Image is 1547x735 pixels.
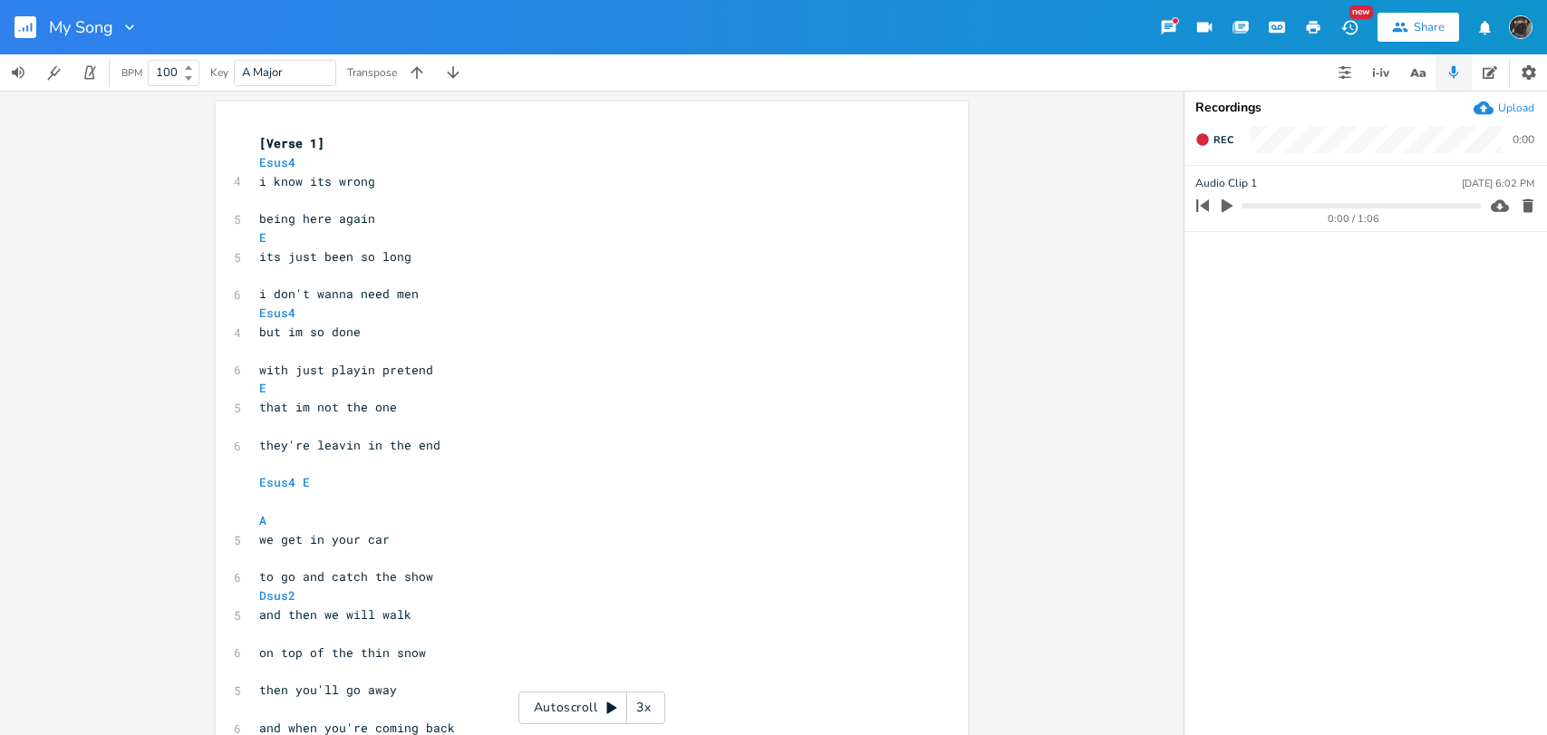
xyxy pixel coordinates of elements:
span: Esus4 [259,474,295,490]
span: Audio Clip 1 [1195,175,1257,192]
button: Rec [1188,125,1241,154]
div: 0:00 [1513,134,1534,145]
div: [DATE] 6:02 PM [1462,179,1534,189]
span: E [259,380,266,396]
div: Transpose [347,67,397,78]
span: we get in your car [259,531,390,547]
span: Dsus2 [259,587,295,604]
div: New [1349,5,1373,19]
span: Esus4 [259,305,295,321]
button: Upload [1474,98,1534,118]
span: and then we will walk [259,606,411,623]
span: My Song [49,19,113,35]
span: its just been so long [259,248,411,265]
span: i know its wrong [259,173,375,189]
span: [Verse 1] [259,135,324,151]
img: August Tyler Gallant [1509,15,1532,39]
span: A [259,512,266,528]
div: 3x [627,691,660,724]
div: BPM [121,68,142,78]
span: then you'll go away [259,682,397,698]
span: that im not the one [259,399,397,415]
div: Upload [1498,101,1534,115]
span: i don't wanna need men [259,285,419,302]
span: E [259,229,266,246]
button: New [1331,11,1368,44]
span: they're leavin in the end [259,437,440,453]
div: Autoscroll [518,691,665,724]
div: Key [210,67,228,78]
span: to go and catch the show [259,568,433,585]
div: Recordings [1195,102,1536,114]
div: Share [1414,19,1445,35]
span: on top of the thin snow [259,644,426,661]
div: 0:00 / 1:06 [1227,214,1481,224]
span: with just playin pretend [259,362,433,378]
button: Share [1378,13,1459,42]
span: Rec [1213,133,1233,147]
span: being here again [259,210,375,227]
span: A Major [242,64,283,81]
span: E [303,474,310,490]
span: Esus4 [259,154,295,170]
span: but im so done [259,324,361,340]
